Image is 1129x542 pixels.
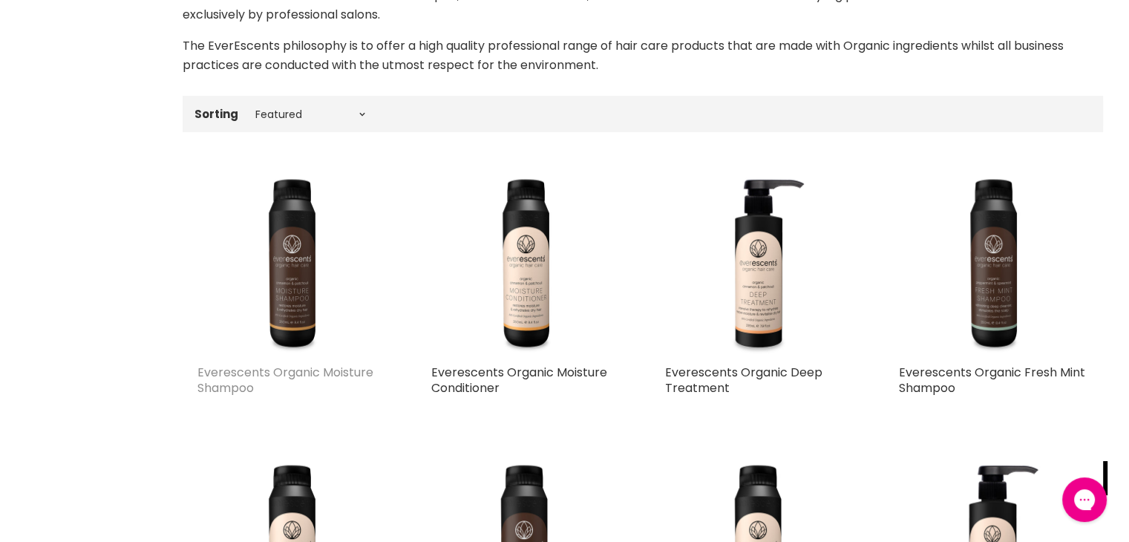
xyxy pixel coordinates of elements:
img: Everescents Organic Moisture Conditioner [431,168,621,357]
a: Everescents Organic Moisture Conditioner [431,364,607,396]
a: Everescents Organic Moisture Shampoo [197,364,373,396]
label: Sorting [194,108,238,120]
iframe: Gorgias live chat messenger [1055,472,1114,527]
img: Everescents Organic Deep Treatment [665,168,854,357]
p: The EverEscents philosophy is to offer a high quality professional range of hair care products th... [183,36,1103,75]
a: Everescents Organic Fresh Mint Shampoo [899,364,1085,396]
img: Everescents Organic Moisture Shampoo [197,168,387,357]
a: Everescents Organic Deep Treatment [665,364,822,396]
img: Everescents Organic Fresh Mint Shampoo [899,168,1088,357]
